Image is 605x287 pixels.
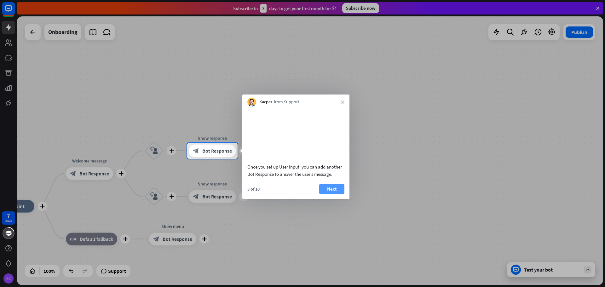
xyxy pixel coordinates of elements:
div: Once you set up User Input, you can add another Bot Response to answer the user’s message. [247,163,344,178]
div: 3 of 10 [247,186,260,192]
span: Bot Response [202,148,232,154]
button: Open LiveChat chat widget [5,3,24,21]
span: from Support [274,99,299,105]
i: block_bot_response [193,148,199,154]
button: Next [319,184,344,194]
i: close [341,100,344,104]
span: Kacper [259,99,272,105]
